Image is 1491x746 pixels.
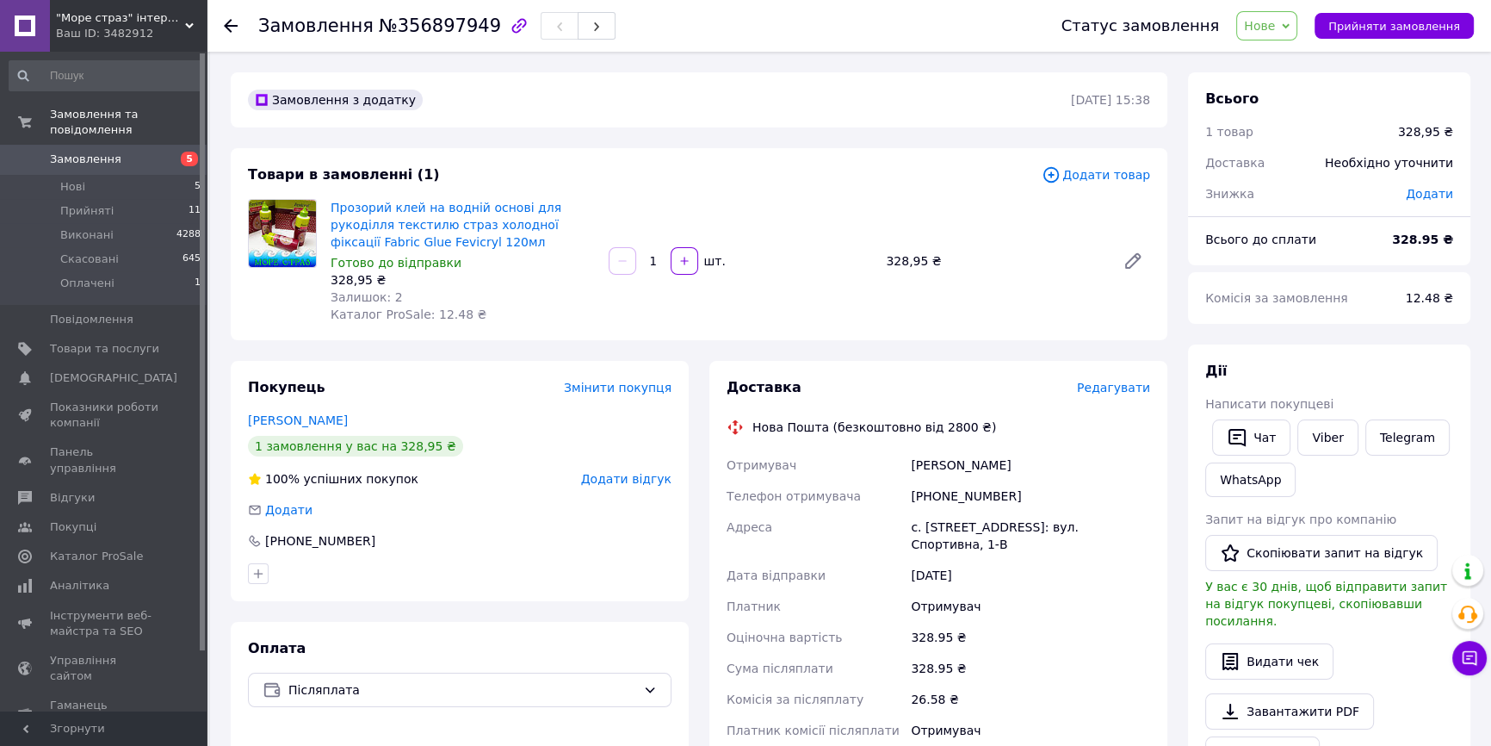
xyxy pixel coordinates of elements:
[50,444,159,476] span: Панель управління
[50,400,159,431] span: Показники роботи компанії
[1205,233,1316,246] span: Всього до сплати
[265,472,300,486] span: 100%
[581,472,671,486] span: Додати відгук
[879,249,1109,273] div: 328,95 ₴
[1205,187,1254,201] span: Знижка
[248,436,463,457] div: 1 замовлення у вас на 328,95 ₴
[727,569,826,582] span: Дата відправки
[56,26,207,41] div: Ваш ID: 3482912
[1205,513,1396,526] span: Запит на відгук про компанію
[727,724,900,737] span: Платник комісії післяплати
[1205,463,1296,497] a: WhatsApp
[50,578,109,594] span: Аналітика
[1406,291,1453,305] span: 12.48 ₴
[727,693,863,706] span: Комісія за післяплату
[9,60,202,91] input: Пошук
[907,715,1154,746] div: Отримувач
[727,489,861,503] span: Телефон отримувача
[1205,535,1438,571] button: Скопіювати запит на відгук
[248,90,423,110] div: Замовлення з додатку
[1297,420,1358,456] a: Viber
[1205,363,1227,379] span: Дії
[1398,123,1453,140] div: 328,95 ₴
[50,653,159,684] span: Управління сайтом
[248,166,440,183] span: Товари в замовленні (1)
[748,419,1000,436] div: Нова Пошта (безкоштовно від 2800 ₴)
[907,591,1154,622] div: Отримувач
[263,532,377,550] div: [PHONE_NUMBER]
[1205,291,1348,305] span: Комісія за замовлення
[1205,90,1259,107] span: Всього
[727,379,801,395] span: Доставка
[727,600,781,613] span: Платник
[907,560,1154,591] div: [DATE]
[1315,144,1463,182] div: Необхідно уточнити
[1406,187,1453,201] span: Додати
[60,252,119,267] span: Скасовані
[50,519,96,535] span: Покупці
[288,681,636,699] span: Післяплата
[1205,156,1265,170] span: Доставка
[907,481,1154,512] div: [PHONE_NUMBER]
[183,252,201,267] span: 645
[248,379,325,395] span: Покупець
[1042,165,1150,184] span: Додати товар
[727,662,833,675] span: Сума післяплати
[331,271,595,289] div: 328,95 ₴
[189,203,201,219] span: 11
[1244,19,1275,33] span: Нове
[60,179,85,195] span: Нові
[265,503,312,517] span: Додати
[50,370,177,386] span: [DEMOGRAPHIC_DATA]
[1365,420,1450,456] a: Telegram
[907,450,1154,481] div: [PERSON_NAME]
[50,107,207,138] span: Замовлення та повідомлення
[50,490,95,506] span: Відгуки
[727,458,796,472] span: Отримувач
[564,381,671,395] span: Змінити покупця
[50,312,133,327] span: Повідомлення
[248,470,418,488] div: успішних покупок
[1205,693,1374,730] a: Завантажити PDF
[249,200,316,267] img: Прозорий клей на водній основі для рукоділля текстилю страз холодної фіксації Fabric Glue Fevicry...
[907,512,1154,560] div: с. [STREET_ADDRESS]: вул. Спортивна, 1-В
[1205,580,1447,628] span: У вас є 30 днів, щоб відправити запит на відгук покупцеві, скопіювавши посилання.
[331,201,561,249] a: Прозорий клей на водній основі для рукоділля текстилю страз холодної фіксації Fabric Glue Fevicry...
[700,252,727,270] div: шт.
[331,290,403,304] span: Залишок: 2
[56,10,185,26] span: "Море страз" інтернет-магазин
[60,203,114,219] span: Прийняті
[907,653,1154,684] div: 328.95 ₴
[1328,20,1460,33] span: Прийняти замовлення
[50,152,121,167] span: Замовлення
[1315,13,1474,39] button: Прийняти замовлення
[1116,244,1150,278] a: Редагувати
[331,256,461,270] span: Готово до відправки
[907,684,1154,715] div: 26.58 ₴
[195,179,201,195] span: 5
[1212,420,1290,456] button: Чат
[224,17,238,34] div: Повернутися назад
[60,276,114,291] span: Оплачені
[50,608,159,639] span: Інструменти веб-майстра та SEO
[195,276,201,291] span: 1
[1061,17,1220,34] div: Статус замовлення
[1071,93,1150,107] time: [DATE] 15:38
[181,152,198,166] span: 5
[331,308,486,321] span: Каталог ProSale: 12.48 ₴
[1205,125,1253,139] span: 1 товар
[1205,643,1333,680] button: Видати чек
[50,549,143,564] span: Каталог ProSale
[176,227,201,243] span: 4288
[1205,397,1333,411] span: Написати покупцеві
[1452,641,1487,675] button: Чат з покупцем
[248,413,348,427] a: [PERSON_NAME]
[258,16,374,36] span: Замовлення
[248,640,306,656] span: Оплата
[727,520,772,534] span: Адреса
[50,341,159,357] span: Товари та послуги
[50,698,159,729] span: Гаманець компанії
[60,227,114,243] span: Виконані
[379,16,501,36] span: №356897949
[907,622,1154,653] div: 328.95 ₴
